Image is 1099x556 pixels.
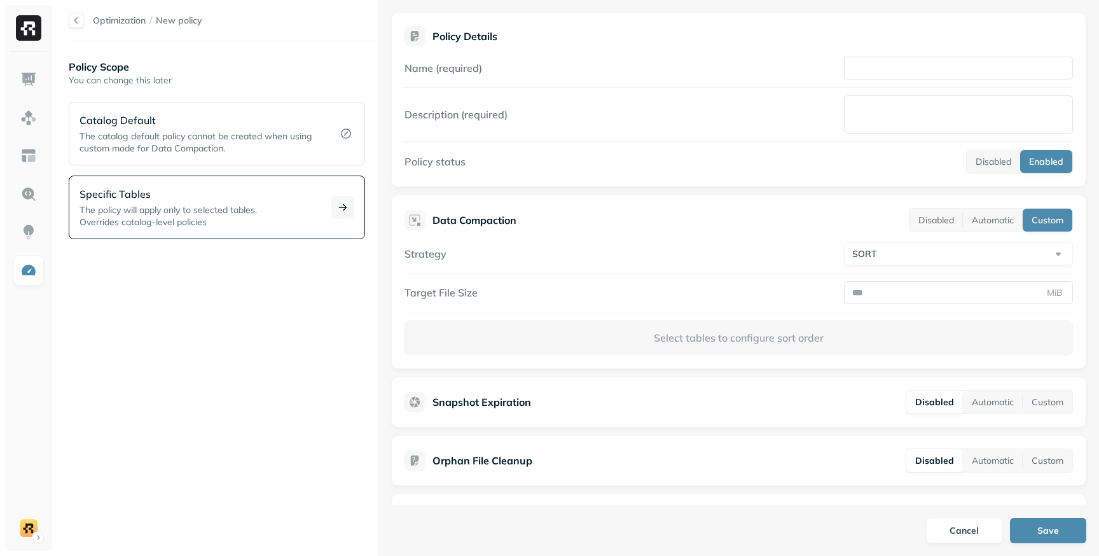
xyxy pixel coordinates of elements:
button: Cancel [926,518,1002,543]
button: Automatic [963,391,1023,414]
p: Data Compaction [432,212,516,228]
button: Disabled [906,391,963,414]
label: Name (required) [404,62,482,74]
div: Catalog DefaultThe catalog default policy cannot be created when using custom mode for Data Compa... [69,102,365,165]
p: Policy Details [432,30,497,43]
img: Assets [20,109,37,126]
button: Custom [1023,209,1072,232]
img: Asset Explorer [20,148,37,164]
span: The policy will apply only to selected tables. [79,204,257,216]
img: Ryft [16,15,41,41]
img: Optimization [20,262,37,279]
button: Custom [1023,391,1072,414]
button: Save [1010,518,1086,543]
p: Select tables to configure sort order [404,320,1073,356]
p: Specific Tables [79,186,316,202]
nav: breadcrumb [93,15,202,27]
p: Policy Scope [69,59,378,74]
p: You can change this later [69,74,378,87]
img: demo [20,519,38,537]
button: Disabled [909,209,963,232]
button: Custom [1023,449,1072,472]
label: Policy status [404,155,466,168]
button: Disabled [967,150,1020,173]
img: Dashboard [20,71,37,88]
button: Enabled [1020,150,1072,173]
div: Specific TablesThe policy will apply only to selected tables.Overrides catalog-level policies [69,176,365,239]
p: Catalog Default [79,113,323,128]
button: Automatic [963,209,1023,232]
img: Query Explorer [20,186,37,202]
label: Target File Size [404,286,478,299]
p: Snapshot Expiration [432,394,531,410]
p: / [149,15,152,27]
label: Strategy [404,247,446,260]
label: Description (required) [404,108,508,121]
span: New policy [156,15,202,27]
button: Automatic [963,449,1023,472]
span: The catalog default policy cannot be created when using custom mode for Data Compaction. [79,130,312,154]
p: Optimization [93,15,146,27]
img: Insights [20,224,37,240]
span: Overrides catalog-level policies [79,216,207,228]
button: Disabled [906,449,963,472]
p: Orphan File Cleanup [432,453,532,468]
